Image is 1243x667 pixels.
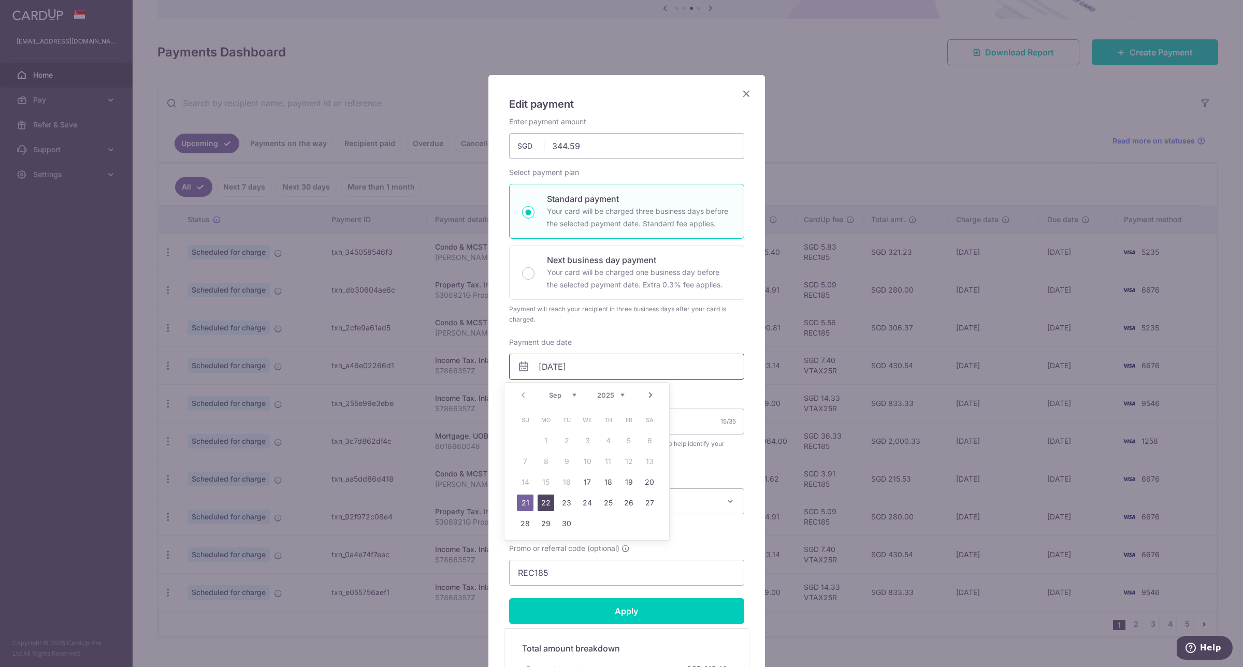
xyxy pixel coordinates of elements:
h5: Edit payment [509,96,744,112]
span: Tuesday [558,412,575,428]
p: Your card will be charged one business day before the selected payment date. Extra 0.3% fee applies. [547,266,731,291]
a: 29 [538,515,554,532]
a: 22 [538,495,554,511]
input: 0.00 [509,133,744,159]
p: Standard payment [547,193,731,205]
a: Next [644,389,657,401]
button: Close [740,88,753,100]
a: 19 [620,474,637,490]
a: 26 [620,495,637,511]
span: Thursday [600,412,616,428]
a: 25 [600,495,616,511]
a: 18 [600,474,616,490]
span: Wednesday [579,412,596,428]
span: Saturday [641,412,658,428]
div: 15/35 [720,416,736,427]
a: 28 [517,515,533,532]
label: Payment due date [509,337,572,347]
a: 20 [641,474,658,490]
h5: Total amount breakdown [522,642,731,655]
iframe: Opens a widget where you can find more information [1177,636,1233,662]
span: Sunday [517,412,533,428]
span: SGD [517,141,544,151]
input: DD / MM / YYYY [509,354,744,380]
span: Monday [538,412,554,428]
label: Select payment plan [509,167,579,178]
a: 24 [579,495,596,511]
a: 17 [579,474,596,490]
span: Promo or referral code (optional) [509,543,619,554]
a: 27 [641,495,658,511]
label: Enter payment amount [509,117,586,127]
a: 30 [558,515,575,532]
span: Friday [620,412,637,428]
p: Your card will be charged three business days before the selected payment date. Standard fee appl... [547,205,731,230]
p: Next business day payment [547,254,731,266]
a: 23 [558,495,575,511]
div: Payment will reach your recipient in three business days after your card is charged. [509,304,744,325]
a: 21 [517,495,533,511]
input: Apply [509,598,744,624]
